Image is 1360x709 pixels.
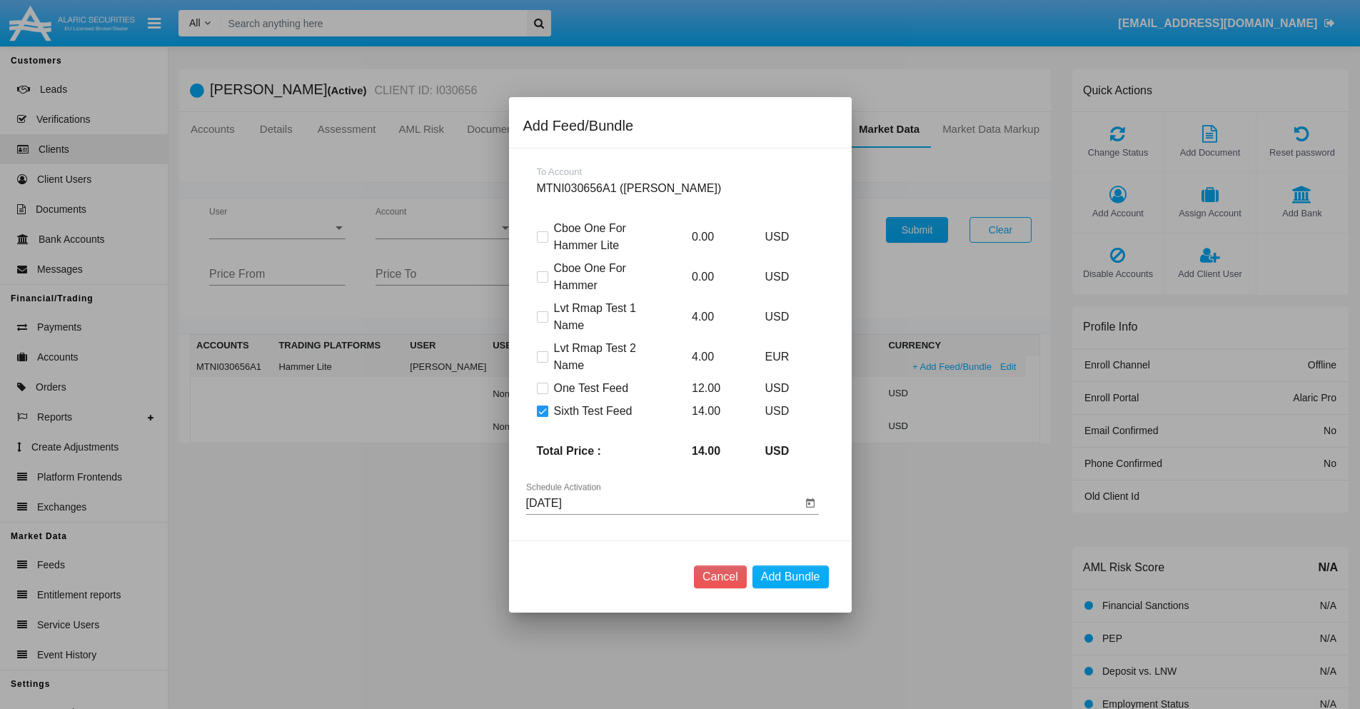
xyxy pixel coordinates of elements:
p: 14.00 [681,443,745,460]
span: Lvt Rmap Test 2 Name [554,340,662,374]
p: USD [755,403,819,420]
span: One Test Feed [554,380,629,397]
span: Cboe One For Hammer [554,260,662,294]
span: To Account [537,166,583,177]
p: USD [755,308,819,326]
p: 14.00 [681,403,745,420]
span: Sixth Test Feed [554,403,633,420]
button: Add Bundle [752,565,829,588]
p: USD [755,228,819,246]
p: 4.00 [681,308,745,326]
button: Cancel [694,565,747,588]
p: 0.00 [681,228,745,246]
span: Cboe One For Hammer Lite [554,220,662,254]
p: 0.00 [681,268,745,286]
p: USD [755,443,819,460]
div: Add Feed/Bundle [523,114,837,137]
span: MTNI030656A1 ([PERSON_NAME]) [537,182,722,194]
p: 4.00 [681,348,745,366]
span: Lvt Rmap Test 1 Name [554,300,662,334]
p: USD [755,268,819,286]
p: 12.00 [681,380,745,397]
button: Open calendar [802,495,819,512]
p: EUR [755,348,819,366]
p: Total Price : [526,443,673,460]
p: USD [755,380,819,397]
